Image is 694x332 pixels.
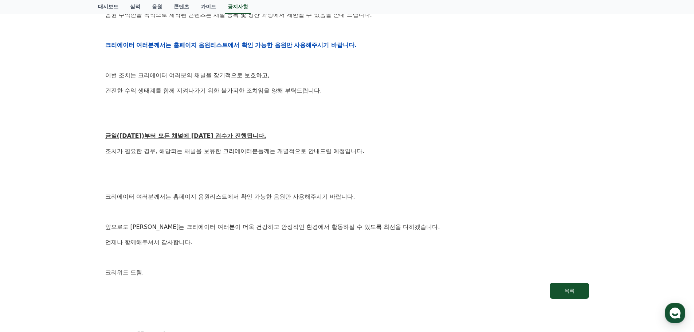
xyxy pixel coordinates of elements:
a: 설정 [94,231,140,249]
span: 대화 [67,242,75,248]
p: 건전한 수익 생태계를 함께 지켜나가기 위한 불가피한 조치임을 양해 부탁드립니다. [105,86,589,95]
u: 금일([DATE])부터 모든 채널에 [DATE] 검수가 진행됩니다. [105,132,266,139]
strong: 크리에이터 여러분께서는 홈페이지 음원리스트에서 확인 가능한 음원만 사용해주시기 바랍니다. [105,42,357,48]
p: 크리워드 드림. [105,268,589,277]
button: 목록 [550,283,589,299]
p: 크리에이터 여러분께서는 홈페이지 음원리스트에서 확인 가능한 음원만 사용해주시기 바랍니다. [105,192,589,202]
p: 조치가 필요한 경우, 해당되는 채널을 보유한 크리에이터분들께는 개별적으로 안내드릴 예정입니다. [105,147,589,156]
a: 목록 [105,283,589,299]
p: 앞으로도 [PERSON_NAME]는 크리에이터 여러분이 더욱 건강하고 안정적인 환경에서 활동하실 수 있도록 최선을 다하겠습니다. [105,222,589,232]
div: 목록 [564,287,575,294]
a: 대화 [48,231,94,249]
span: 홈 [23,242,27,248]
p: 이번 조치는 크리에이터 여러분의 채널을 장기적으로 보호하고, [105,71,589,80]
p: 언제나 함께해주셔서 감사합니다. [105,238,589,247]
span: 설정 [113,242,121,248]
a: 홈 [2,231,48,249]
p: 음원 수익만을 목적으로 제작된 콘텐츠는 채널 등록 및 정산 과정에서 제한될 수 있음을 안내 드립니다. [105,10,589,20]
